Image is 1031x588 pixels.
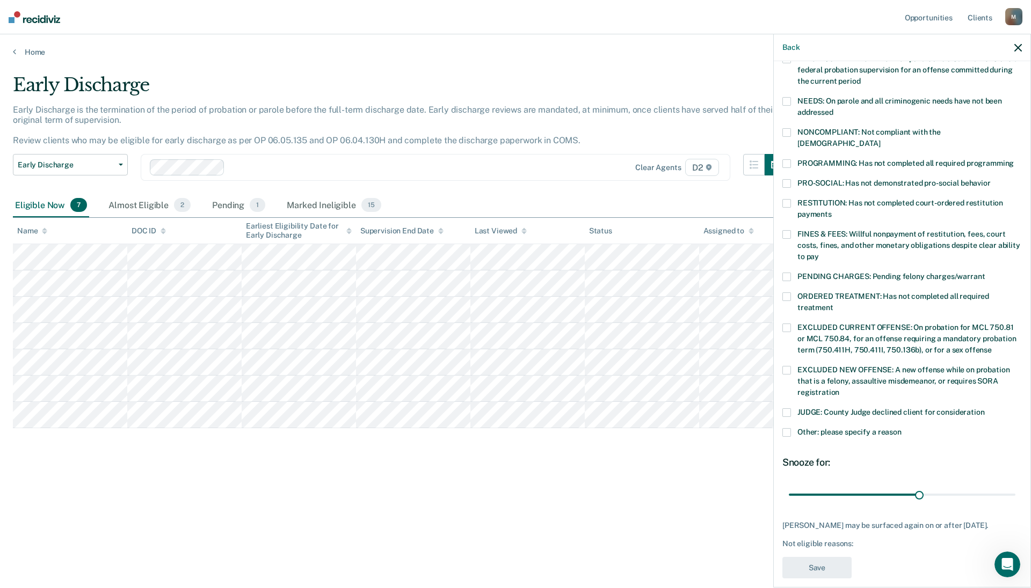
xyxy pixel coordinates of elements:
[174,198,191,212] span: 2
[168,62,206,85] div: Hello,
[13,105,775,146] p: Early Discharge is the termination of the period of probation or parole before the full-term disc...
[34,351,42,360] button: Gif picker
[797,428,902,436] span: Other: please specify a reason
[797,128,941,148] span: NONCOMPLIANT: Not compliant with the [DEMOGRAPHIC_DATA]
[210,194,267,217] div: Pending
[782,43,800,52] button: Back
[797,292,989,312] span: ORDERED TREATMENT: Has not completed all required treatment
[782,557,852,579] button: Save
[797,54,1021,85] span: FELONY/STATE PROBATION: On parole and also on other state or federal probation supervision for an...
[782,521,1022,530] div: [PERSON_NAME] may be surfaced again on or after [DATE].
[18,160,114,170] span: Early Discharge
[797,365,1010,396] span: EXCLUDED NEW OFFENSE: A new offense while on probation that is a felony, assaultive misdemeanor, ...
[797,230,1020,261] span: FINES & FEES: Willful nonpayment of restitution, fees, court costs, fines, and other monetary obl...
[52,10,90,18] h1: Operator
[9,94,176,175] div: You’ll get replies here and in your email:✉️[EMAIL_ADDRESS][US_STATE][DOMAIN_NAME]Our usual reply...
[7,4,27,25] button: go back
[1005,8,1022,25] div: M
[797,97,1002,116] span: NEEDS: On parole and all criminogenic needs have not been addressed
[250,198,265,212] span: 1
[797,159,1014,167] span: PROGRAMMING: Has not completed all required programming
[176,68,198,79] div: Hello,
[70,198,87,212] span: 7
[17,226,47,236] div: Name
[13,74,786,105] div: Early Discharge
[13,47,1018,57] a: Home
[589,226,612,236] div: Status
[360,226,444,236] div: Supervision End Date
[17,177,83,183] div: Operator • 19m ago
[797,272,985,281] span: PENDING CHARGES: Pending felony charges/warrant
[9,194,206,273] div: MikulskiL@michigan.gov says…
[39,194,206,260] div: [PERSON_NAME] 0322356 is showing as eligible for a classification review. Her supervision was red...
[703,226,754,236] div: Assigned to
[797,323,1016,354] span: EXCLUDED CURRENT OFFENSE: On probation for MCL 750.81 or MCL 750.84, for an offense requiring a m...
[31,6,48,23] img: Profile image for Operator
[168,4,188,25] button: Home
[17,100,168,142] div: You’ll get replies here and in your email: ✉️
[47,201,198,253] div: [PERSON_NAME] 0322356 is showing as eligible for a classification review. Her supervision was red...
[184,347,201,364] button: Send a message…
[782,457,1022,468] div: Snooze for:
[106,194,193,217] div: Almost Eligible
[635,163,681,172] div: Clear agents
[994,552,1020,577] iframe: Intercom live chat
[132,226,166,236] div: DOC ID
[17,122,150,141] b: [EMAIL_ADDRESS][US_STATE][DOMAIN_NAME]
[246,222,352,240] div: Earliest Eligibility Date for Early Discharge
[9,11,60,23] img: Recidiviz
[13,194,89,217] div: Eligible Now
[17,148,168,168] div: Our usual reply time 🕒
[188,4,208,24] div: Close
[26,159,50,167] b: A day
[9,329,206,347] textarea: Message…
[797,199,1003,218] span: RESTITUTION: Has not completed court-ordered restitution payments
[285,194,383,217] div: Marked Ineligible
[361,198,381,212] span: 15
[797,408,985,416] span: JUDGE: County Judge declined client for consideration
[9,62,206,94] div: MikulskiL@michigan.gov says…
[9,94,206,195] div: Operator says…
[797,179,991,187] span: PRO-SOCIAL: Has not demonstrated pro-social behavior
[51,351,60,360] button: Upload attachment
[685,159,719,176] span: D2
[475,226,527,236] div: Last Viewed
[782,539,1022,548] div: Not eligible reasons:
[17,351,25,360] button: Emoji picker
